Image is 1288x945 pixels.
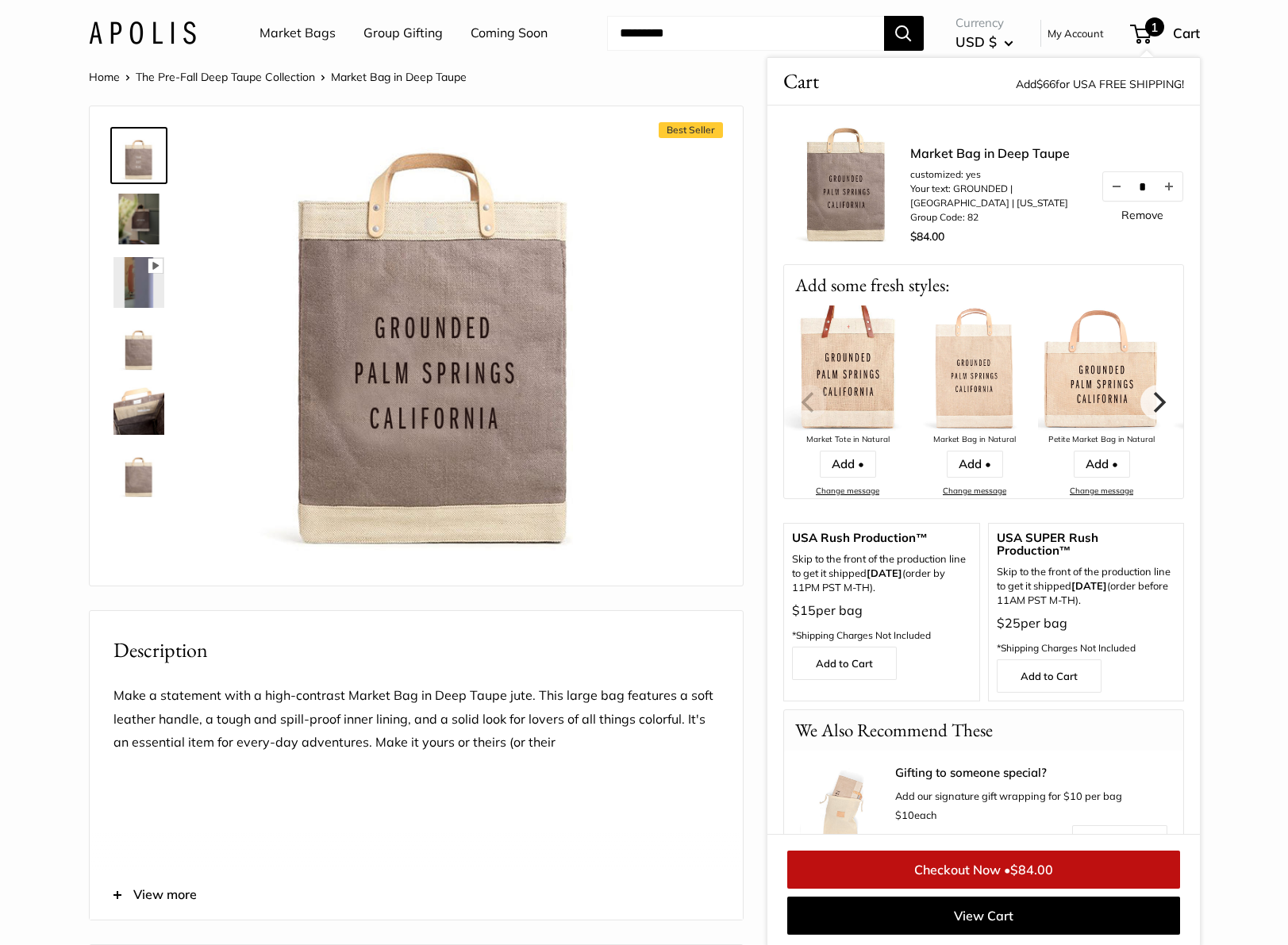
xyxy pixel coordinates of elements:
span: $15 [792,602,816,618]
a: Coming Soon [471,21,548,45]
button: USD $ [955,29,1013,55]
li: Group Code: 82 [910,210,1085,225]
nav: Breadcrumb [89,67,467,87]
a: Add to Cart [792,647,897,680]
b: [DATE] [867,567,902,579]
li: customized: yes [910,167,1085,182]
a: Checkout Now •$84.00 [787,851,1180,889]
div: Add our signature gift wrapping for $10 per bag [895,766,1167,825]
span: $84.00 [1010,862,1053,878]
a: Market Bag in Deep Taupe [110,444,167,501]
span: *Shipping Charges Not Included [792,629,931,641]
div: Petite Market Bag in Natural [1038,432,1165,448]
a: Change message [816,486,879,496]
a: Market Bag in Deep Taupe [110,317,167,375]
span: USD $ [955,33,997,50]
img: Market Bag in Deep Taupe [113,130,164,181]
span: each [895,809,937,821]
a: Market Bag in Deep Taupe [110,254,167,311]
div: Market Bag in Natural [911,432,1038,448]
span: $66 [1036,77,1055,91]
a: Market Bag in Deep Taupe [110,127,167,184]
img: customizer-prod [217,130,655,568]
a: View Cart [787,897,1180,935]
span: $84.00 [910,229,944,244]
li: Your text: GROUNDED | [GEOGRAPHIC_DATA] | [US_STATE] [910,182,1085,210]
button: Search [884,16,924,51]
span: Add for USA FREE SHIPPING! [1016,77,1184,91]
span: $10 [895,809,914,821]
img: Apolis Signature Gift Wrapping [800,766,887,854]
img: Market Bag in Deep Taupe [113,194,164,244]
a: Add • [819,451,875,478]
a: Add to Cart [996,659,1101,693]
a: Add • [946,451,1002,478]
img: Apolis [89,21,196,44]
a: Add • [1073,451,1129,478]
a: Change message [943,486,1006,496]
span: View more [133,883,197,907]
a: Market Bag in Deep Taupe [910,144,1085,163]
a: Remove [1121,209,1163,221]
img: Market Bag in Deep Taupe [113,257,164,308]
a: Change message [1070,486,1133,496]
a: Market Bag in Deep Taupe [110,190,167,248]
span: USA SUPER Rush Production™ [996,532,1175,557]
span: USA Rush Production™ [792,532,971,544]
span: Currency [955,12,1013,34]
img: Market Bag in Deep Taupe [113,321,164,371]
input: Quantity [1129,179,1155,193]
img: Market Bag in Deep Taupe [113,448,164,498]
span: Market Bag in Deep Taupe [331,70,467,84]
a: Home [89,70,120,84]
span: Cart [783,66,819,97]
a: Gifting to someone special? [895,766,1167,779]
span: Best Seller [659,122,723,138]
p: Skip to the front of the production line to get it shipped (order by 11PM PST M-TH). [792,552,971,595]
p: per bag [996,612,1175,659]
span: Skip to the front of the production line to get it shipped (order before 11AM PST M-TH). [996,565,1175,608]
span: Cart [1173,25,1200,41]
strong: [DATE] [1071,579,1106,592]
button: Next [1140,385,1175,420]
button: Increase quantity by 1 [1155,172,1182,201]
span: $25 [996,615,1020,631]
a: My Account [1048,24,1104,43]
a: Add to Cart [1071,825,1167,854]
div: Market Tote in Natural [784,432,911,448]
p: Add some fresh styles: [784,265,1183,305]
h2: Description [113,635,719,666]
button: Decrease quantity by 1 [1102,172,1129,201]
p: per bag [792,599,971,647]
a: Group Gifting [363,21,443,45]
a: 1 Cart [1132,21,1200,46]
span: *Shipping Charges Not Included [996,642,1135,654]
a: Market Bag in Deep Taupe [110,381,167,438]
span: 1 [1145,17,1164,36]
input: Search... [607,16,884,51]
button: View more [90,870,743,920]
img: Market Bag in Deep Taupe [113,384,164,435]
p: We Also Recommend These [784,710,1004,751]
a: The Pre-Fall Deep Taupe Collection [136,70,315,84]
a: Market Bags [260,21,336,45]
